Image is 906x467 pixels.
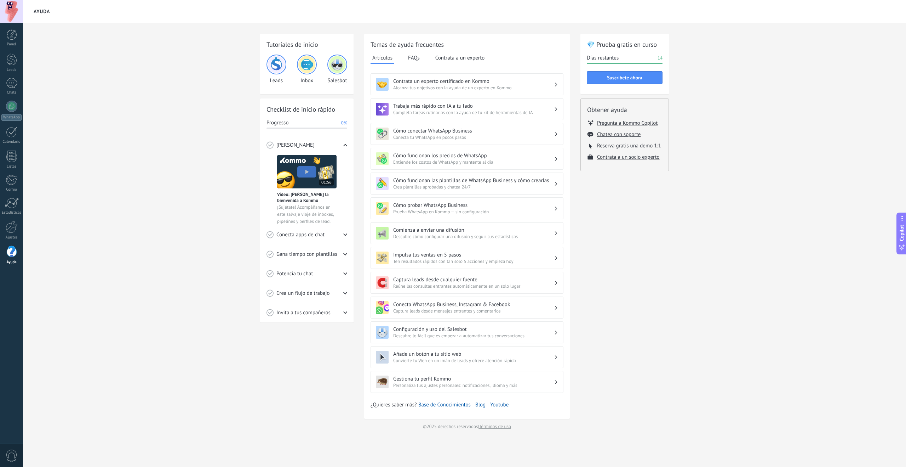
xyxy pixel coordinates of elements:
img: Meet video [277,155,337,189]
h2: Obtener ayuda [587,105,662,114]
span: [PERSON_NAME] [276,142,315,149]
h2: Tutoriales de inicio [266,40,347,49]
div: Chats [1,90,22,95]
h3: Contrata un experto certificado en Kommo [393,78,554,85]
div: Correo [1,187,22,192]
span: Conecta tu WhatsApp en pocos pasos [393,134,554,140]
span: © 2025 derechos reservados | [423,423,511,430]
div: Leads [1,68,22,72]
span: Gana tiempo con plantillas [276,251,337,258]
span: Convierte tu Web en un imán de leads y ofrece atención rápida [393,358,554,364]
div: Listas [1,164,22,169]
span: Alcanza tus objetivos con la ayuda de un experto en Kommo [393,85,554,91]
a: Términos de uso [479,423,511,429]
span: Reúne las consultas entrantes automáticamente en un solo lugar [393,283,554,289]
h3: Conecta WhatsApp Business, Instagram & Facebook [393,301,554,308]
a: Youtube [490,401,509,408]
div: Leads [266,55,286,84]
span: Progresso [266,119,288,126]
button: Reserva gratis una demo 1:1 [597,142,661,149]
span: Días restantes [587,55,619,62]
div: Calendario [1,140,22,144]
span: 14 [658,55,663,62]
h2: 💎 Prueba gratis en curso [587,40,663,49]
h2: Temas de ayuda frecuentes [371,40,563,49]
div: Ajustes [1,235,22,240]
h3: Cómo funcionan las plantillas de WhatsApp Business y cómo crearlas [393,177,554,184]
span: Descubre lo fácil que es empezar a automatizar tus conversaciones [393,333,554,339]
button: Contrata a un experto [434,52,486,63]
span: Conecta apps de chat [276,231,325,238]
h3: Comienza a enviar una difusión [393,227,554,233]
h3: Cómo probar WhatsApp Business [393,202,554,209]
span: 0% [341,119,347,126]
h3: Trabaja más rápido con IA a tu lado [393,103,554,109]
span: Vídeo: [PERSON_NAME] la bienvenida a Kommo [277,191,337,203]
span: Crea un flujo de trabajo [276,290,330,297]
span: Invita a tus compañeros [276,309,331,316]
span: Captura leads desde mensajes entrantes y comentarios [393,308,554,314]
button: Chatea con soporte [597,131,641,138]
button: Suscríbete ahora [587,71,663,84]
div: Inbox [297,55,317,84]
h3: Configuración y uso del Salesbot [393,326,554,333]
span: Copilot [898,225,905,241]
span: ¿Quieres saber más? [371,401,509,409]
div: Ayuda [1,260,22,265]
a: Base de Conocimientos [418,401,471,409]
h2: Checklist de inicio rápido [266,105,347,114]
a: Blog [475,401,486,409]
span: Entiende los costos de WhatsApp y mantente al día [393,159,554,165]
h3: Añade un botón a tu sitio web [393,351,554,358]
span: ¡Sujétate! Acompáñanos en este salvaje viaje de inboxes, pipelines y perfiles de lead. [277,204,337,225]
button: Artículos [371,52,394,64]
span: Prueba WhatsApp en Kommo — sin configuración [393,209,554,215]
span: Ten resultados rápidos con tan solo 5 acciones y empieza hoy [393,258,554,264]
div: Salesbot [327,55,347,84]
span: Suscríbete ahora [607,75,642,80]
span: Crea plantillas aprobadas y chatea 24/7 [393,184,554,190]
button: FAQs [406,52,422,63]
h3: Gestiona tu perfil Kommo [393,376,554,382]
div: WhatsApp [1,114,22,121]
span: Completa tareas rutinarias con la ayuda de tu kit de herramientas de IA [393,109,554,116]
h3: Cómo conectar WhatsApp Business [393,128,554,134]
button: Contrata a un socio experto [597,154,660,161]
span: Descubre cómo configurar una difusión y seguir sus estadísticas [393,233,554,240]
h3: Impulsa tus ventas en 5 pasos [393,252,554,258]
h3: Cómo funcionan los precios de WhatsApp [393,152,554,159]
div: Panel [1,42,22,47]
div: Estadísticas [1,210,22,215]
h3: Captura leads desde cualquier fuente [393,276,554,283]
span: Potencia tu chat [276,270,313,277]
span: Personaliza tus ajustes personales: notificaciones, idioma y más [393,382,554,388]
button: Pregunta a Kommo Copilot [597,119,658,126]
